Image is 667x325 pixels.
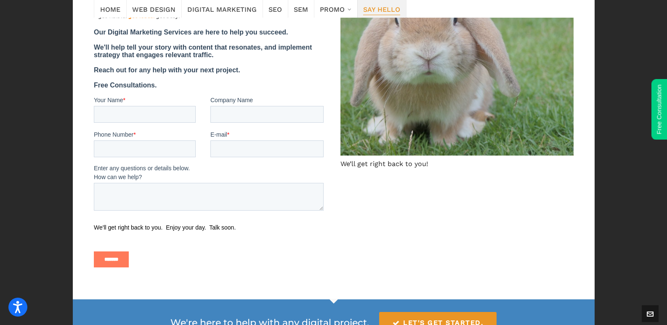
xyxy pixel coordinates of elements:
[340,159,574,169] figcaption: We’ll get right back to you!
[100,3,120,15] span: Home
[268,3,282,15] span: SEO
[132,3,175,15] span: Web Design
[117,116,159,122] span: Company Name
[187,3,257,15] span: Digital Marketing
[363,3,400,15] span: Say Hello
[117,150,133,157] span: E-mail
[320,3,345,15] span: Promo
[294,3,308,15] span: SEM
